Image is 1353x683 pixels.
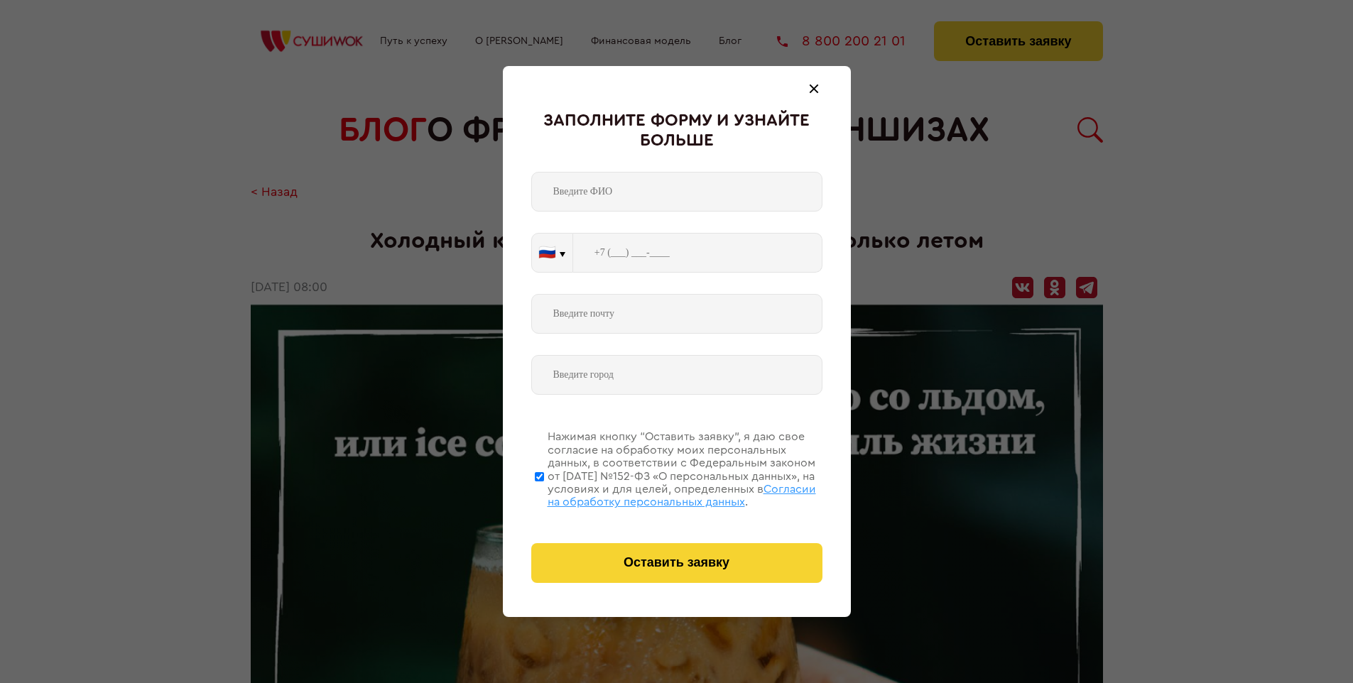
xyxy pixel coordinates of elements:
button: 🇷🇺 [532,234,572,272]
input: +7 (___) ___-____ [573,233,822,273]
button: Оставить заявку [531,543,822,583]
input: Введите город [531,355,822,395]
div: Нажимая кнопку “Оставить заявку”, я даю свое согласие на обработку моих персональных данных, в со... [548,430,822,508]
span: Согласии на обработку персональных данных [548,483,816,508]
div: Заполните форму и узнайте больше [531,111,822,151]
input: Введите почту [531,294,822,334]
input: Введите ФИО [531,172,822,212]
